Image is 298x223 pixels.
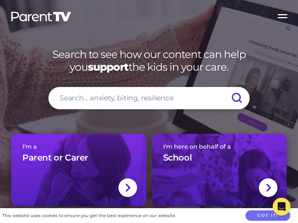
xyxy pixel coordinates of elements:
span: I'm a [22,143,135,150]
div: Open Intercom Messenger [273,198,291,216]
a: I'm aParent or Carer [11,134,146,206]
img: svg+xml;base64,PHN2ZyBlbmFibGUtYmFja2dyb3VuZD0ibmV3IDAgMCAxNC44IDI1LjciIHZpZXdCb3g9IjAgMCAxNC44ID... [125,183,130,193]
h3: Parent or Carer [22,152,88,164]
strong: support [88,61,129,73]
a: I'm here on behalf of aSchool [152,134,287,206]
h1: Search to see how our content can help you the kids in your care. [11,48,287,73]
img: parenttv-logo-white.4c85aaf.svg [10,11,72,22]
button: Got it! [245,210,290,221]
input: Search... anxiety, biting, resilience [48,87,250,109]
div: This website uses cookies to ensure you get the best experience on our website. [2,212,176,220]
input: Submit [223,87,250,109]
h3: School [163,152,192,164]
img: svg+xml;base64,PHN2ZyBlbmFibGUtYmFja2dyb3VuZD0ibmV3IDAgMCAxNC44IDI1LjciIHZpZXdCb3g9IjAgMCAxNC44ID... [266,183,271,193]
span: I'm here on behalf of a [163,143,276,150]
